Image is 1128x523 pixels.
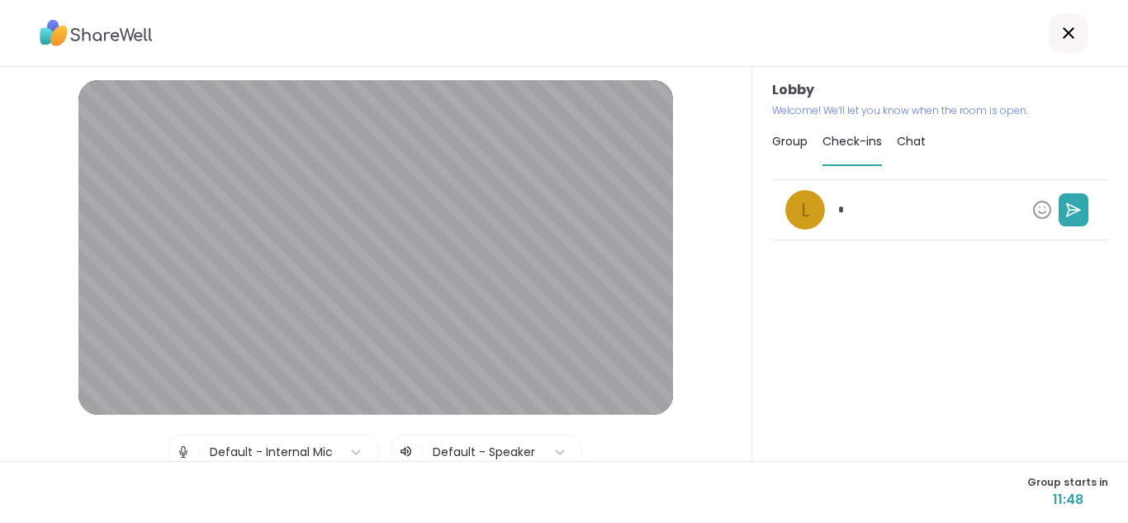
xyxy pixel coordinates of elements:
[772,80,1108,100] h3: Lobby
[40,14,153,52] img: ShareWell Logo
[1027,475,1108,490] span: Group starts in
[1027,490,1108,510] span: 11:48
[822,133,882,150] span: Check-ins
[772,103,1108,118] p: Welcome! We’ll let you know when the room is open.
[897,133,926,150] span: Chat
[176,435,191,468] img: Microphone
[772,133,808,150] span: Group
[210,444,333,461] div: Default - Internal Mic
[420,442,424,462] span: |
[197,435,201,468] span: |
[801,196,809,225] span: l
